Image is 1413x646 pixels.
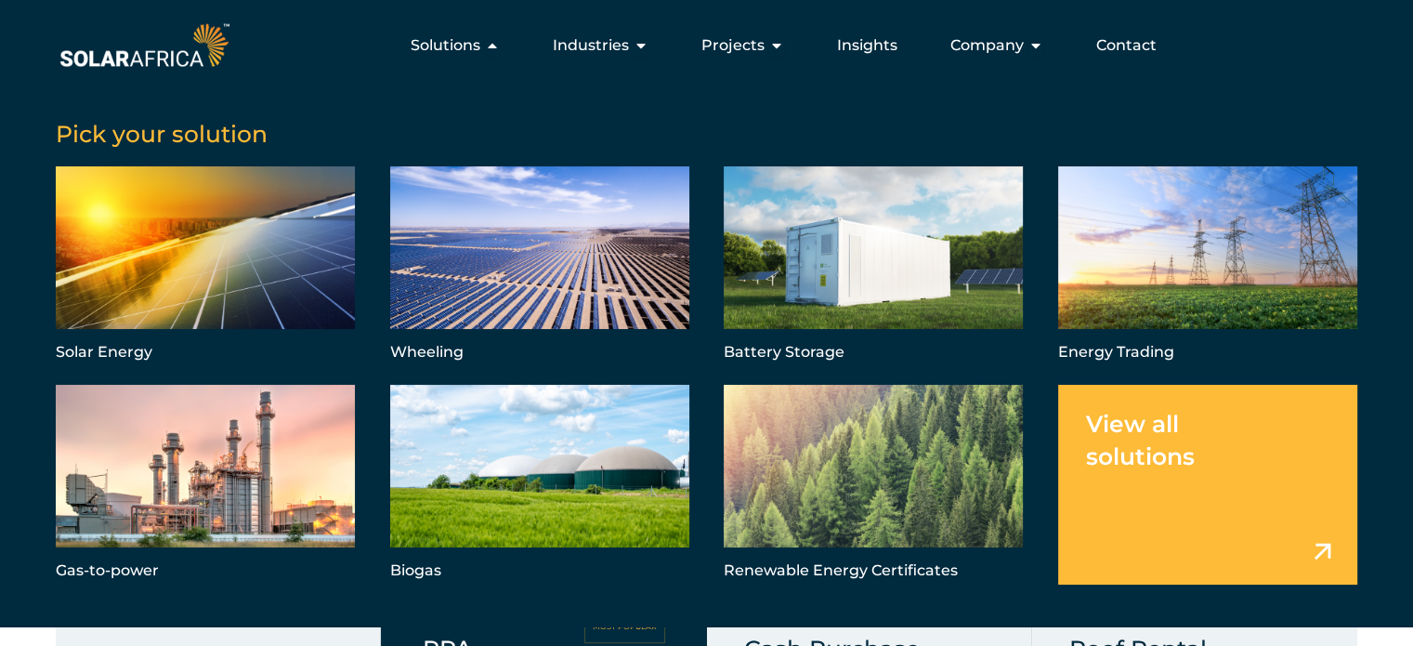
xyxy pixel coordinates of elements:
[1096,34,1157,57] a: Contact
[593,623,657,632] h5: MOST POPULAR
[411,34,480,57] span: Solutions
[837,34,897,57] a: Insights
[233,27,1171,64] nav: Menu
[56,120,1357,148] h5: Pick your solution
[950,34,1024,57] span: Company
[701,34,765,57] span: Projects
[1058,385,1357,585] a: View all solutions
[233,27,1171,64] div: Menu Toggle
[56,166,355,366] a: Solar Energy
[553,34,629,57] span: Industries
